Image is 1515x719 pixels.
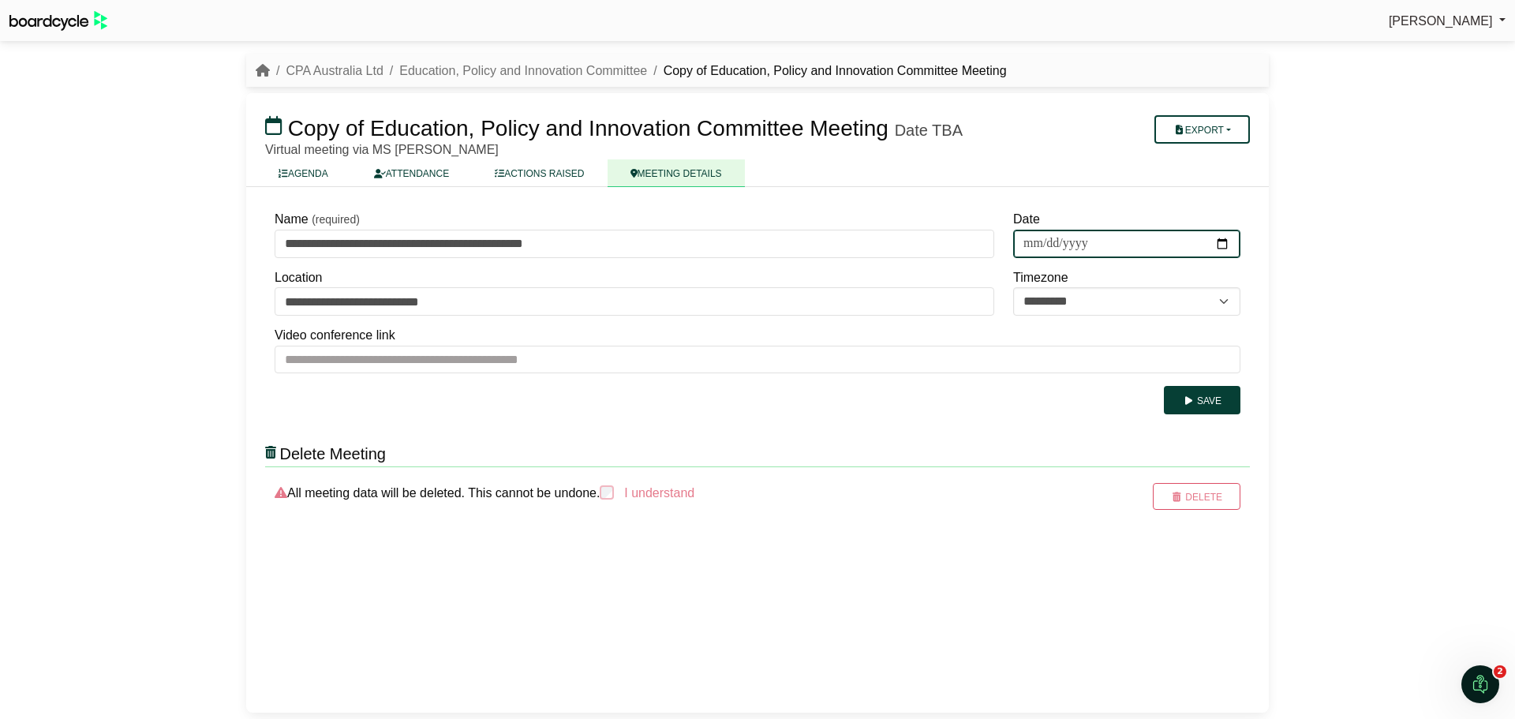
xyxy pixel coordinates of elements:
[1154,115,1250,144] button: Export
[288,116,888,140] span: Copy of Education, Policy and Innovation Committee Meeting
[275,325,395,346] label: Video conference link
[1389,11,1506,32] a: [PERSON_NAME]
[275,268,323,288] label: Location
[351,159,472,187] a: ATTENDANCE
[275,209,309,230] label: Name
[472,159,607,187] a: ACTIONS RAISED
[895,121,963,140] div: Date TBA
[608,159,745,187] a: MEETING DETAILS
[1461,665,1499,703] iframe: Intercom live chat
[256,159,351,187] a: AGENDA
[399,64,647,77] a: Education, Policy and Innovation Committee
[1389,14,1493,28] span: [PERSON_NAME]
[256,61,1007,81] nav: breadcrumb
[1153,483,1240,510] button: Delete
[647,61,1006,81] li: Copy of Education, Policy and Innovation Committee Meeting
[286,64,383,77] a: CPA Australia Ltd
[1013,209,1040,230] label: Date
[279,445,386,462] span: Delete Meeting
[1494,665,1506,678] span: 2
[312,213,360,226] small: (required)
[9,11,107,31] img: BoardcycleBlackGreen-aaafeed430059cb809a45853b8cf6d952af9d84e6e89e1f1685b34bfd5cb7d64.svg
[623,483,694,504] label: I understand
[1164,386,1240,414] button: Save
[1013,268,1068,288] label: Timezone
[265,483,1086,510] div: All meeting data will be deleted. This cannot be undone.
[265,143,499,156] span: Virtual meeting via MS [PERSON_NAME]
